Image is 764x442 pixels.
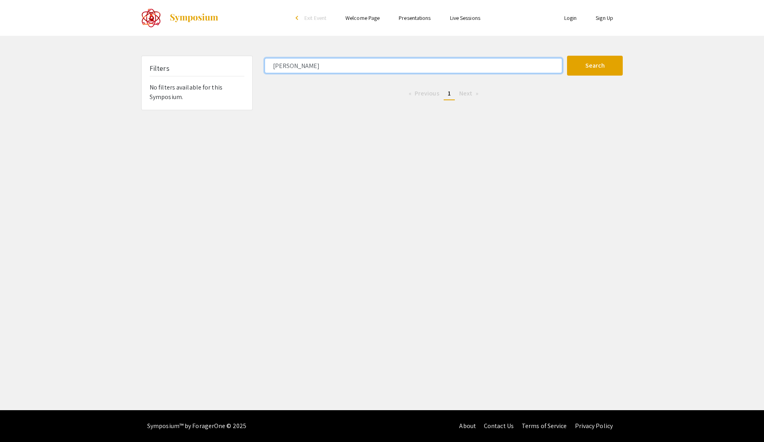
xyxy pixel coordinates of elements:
h5: Filters [150,64,170,73]
a: The 2022 CoorsTek Denver Metro Regional Science and Engineering Fair [141,8,219,28]
span: 1 [448,89,451,97]
a: Terms of Service [522,422,567,430]
span: Previous [415,89,439,97]
a: Login [564,14,577,21]
div: Symposium™ by ForagerOne © 2025 [147,410,246,442]
div: No filters available for this Symposium. [142,56,252,110]
a: Live Sessions [450,14,480,21]
button: Search [567,56,623,76]
img: Symposium by ForagerOne [169,13,219,23]
img: The 2022 CoorsTek Denver Metro Regional Science and Engineering Fair [141,8,161,28]
a: Contact Us [484,422,514,430]
a: Sign Up [596,14,613,21]
a: Presentations [399,14,431,21]
span: Exit Event [304,14,326,21]
a: Welcome Page [345,14,380,21]
a: About [459,422,476,430]
ul: Pagination [265,88,623,100]
input: Search Keyword(s) Or Author(s) [265,58,562,73]
span: Next [459,89,472,97]
a: Privacy Policy [575,422,613,430]
div: arrow_back_ios [296,16,300,20]
iframe: Chat [6,406,34,436]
